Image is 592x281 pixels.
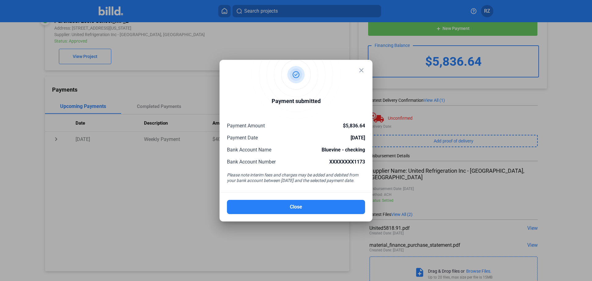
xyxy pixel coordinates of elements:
div: Payment submitted [272,97,321,107]
span: XXXXXXXX1173 [329,159,365,165]
span: Payment Amount [227,123,265,129]
mat-icon: close [358,67,365,74]
span: Bank Account Name [227,147,271,153]
span: $5,836.64 [343,123,365,129]
span: Bank Account Number [227,159,276,165]
span: [DATE] [351,135,365,141]
span: Payment Date [227,135,258,141]
span: Bluevine - checking [322,147,365,153]
div: Please note interim fees and charges may be added and debited from your bank account between [DAT... [227,172,365,185]
button: Close [227,200,365,214]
